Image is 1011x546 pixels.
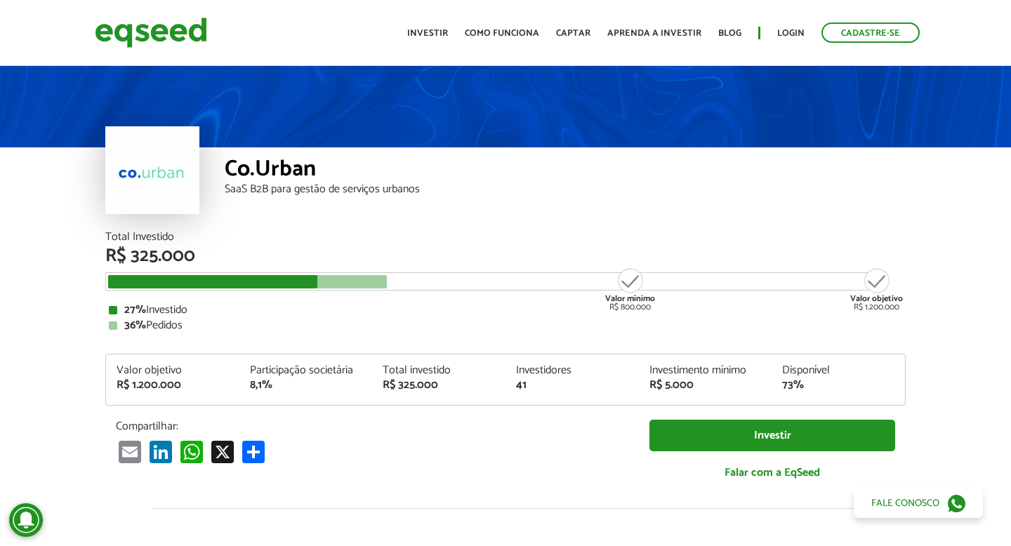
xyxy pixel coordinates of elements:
p: Compartilhar: [116,420,628,433]
a: Falar com a EqSeed [649,458,895,487]
div: Pedidos [109,320,902,331]
a: Investir [649,420,895,451]
div: R$ 325.000 [105,247,906,265]
div: SaaS B2B para gestão de serviços urbanos [225,184,906,195]
a: Login [777,29,805,38]
a: Blog [718,29,741,38]
div: R$ 1.200.000 [850,267,903,312]
div: R$ 800.000 [604,267,656,312]
div: Investido [109,305,902,316]
div: Valor objetivo [117,365,229,376]
strong: Valor mínimo [605,292,655,305]
img: EqSeed [95,14,207,51]
a: Fale conosco [854,488,983,518]
a: Investir [407,29,448,38]
a: Share [239,440,267,463]
strong: Valor objetivo [850,292,903,305]
div: 41 [516,380,628,391]
div: Disponível [782,365,894,376]
div: Investidores [516,365,628,376]
div: 73% [782,380,894,391]
div: Total Investido [105,232,906,243]
a: Captar [556,29,590,38]
a: Aprenda a investir [607,29,701,38]
a: LinkedIn [147,440,175,463]
div: R$ 1.200.000 [117,380,229,391]
div: 8,1% [250,380,362,391]
a: WhatsApp [178,440,206,463]
div: Participação societária [250,365,362,376]
div: Co.Urban [225,158,906,184]
div: Total investido [383,365,495,376]
strong: 27% [124,300,146,319]
a: Cadastre-se [821,22,920,43]
strong: 36% [124,316,146,335]
a: X [209,440,237,463]
a: Como funciona [465,29,539,38]
div: R$ 5.000 [649,380,762,391]
a: Email [116,440,144,463]
div: R$ 325.000 [383,380,495,391]
div: Investimento mínimo [649,365,762,376]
